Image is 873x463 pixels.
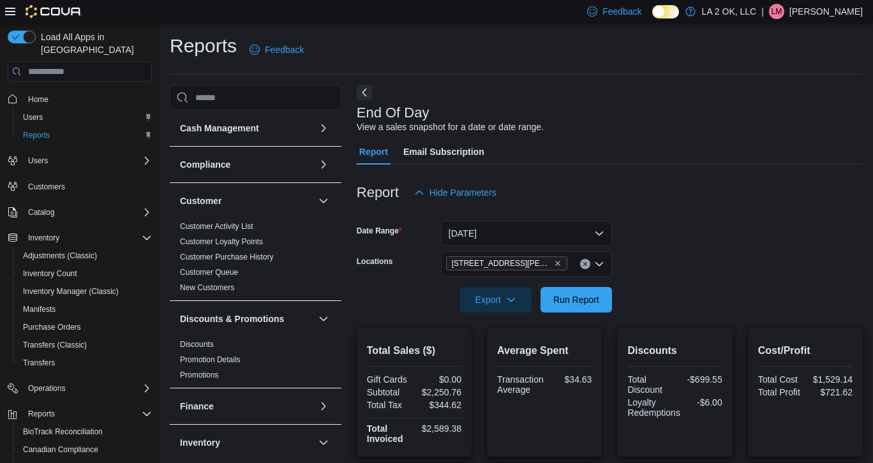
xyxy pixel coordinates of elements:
[441,221,612,246] button: [DATE]
[367,374,412,385] div: Gift Cards
[553,293,599,306] span: Run Report
[357,226,402,236] label: Date Range
[23,381,71,396] button: Operations
[627,374,672,395] div: Total Discount
[468,287,524,312] span: Export
[403,139,484,165] span: Email Subscription
[357,185,399,200] h3: Report
[23,304,56,314] span: Manifests
[18,337,152,353] span: Transfers (Classic)
[3,89,157,108] button: Home
[23,427,103,437] span: BioTrack Reconciliation
[180,195,221,207] h3: Customer
[23,179,152,195] span: Customers
[460,287,532,312] button: Export
[170,219,341,300] div: Customer
[23,205,59,220] button: Catalog
[180,312,284,325] h3: Discounts & Promotions
[417,374,461,385] div: $0.00
[758,387,803,397] div: Total Profit
[772,4,782,19] span: LM
[417,423,461,434] div: $2,589.38
[18,320,152,335] span: Purchase Orders
[180,237,263,247] span: Customer Loyalty Points
[652,5,679,18] input: Dark Mode
[23,112,43,122] span: Users
[18,128,55,143] a: Reports
[180,221,253,231] span: Customer Activity List
[23,268,77,279] span: Inventory Count
[180,436,313,449] button: Inventory
[180,158,230,171] h3: Compliance
[28,207,54,217] span: Catalog
[180,370,219,380] span: Promotions
[18,355,152,371] span: Transfers
[28,94,48,105] span: Home
[808,387,853,397] div: $721.62
[180,237,263,246] a: Customer Loyalty Points
[28,383,66,393] span: Operations
[180,355,241,365] span: Promotion Details
[13,247,157,265] button: Adjustments (Classic)
[23,445,98,455] span: Canadian Compliance
[3,152,157,170] button: Users
[180,283,234,293] span: New Customers
[18,110,48,125] a: Users
[180,222,253,231] a: Customer Activity List
[13,300,157,318] button: Manifests
[23,179,70,195] a: Customers
[3,229,157,247] button: Inventory
[180,400,313,413] button: Finance
[23,153,152,168] span: Users
[497,374,544,395] div: Transaction Average
[18,266,82,281] a: Inventory Count
[357,105,429,121] h3: End Of Day
[417,387,461,397] div: $2,250.76
[23,230,152,246] span: Inventory
[316,157,331,172] button: Compliance
[13,441,157,459] button: Canadian Compliance
[26,5,82,18] img: Cova
[180,252,274,262] span: Customer Purchase History
[23,358,55,368] span: Transfers
[316,435,331,450] button: Inventory
[602,5,641,18] span: Feedback
[367,400,412,410] div: Total Tax
[23,381,152,396] span: Operations
[789,4,863,19] p: [PERSON_NAME]
[13,265,157,283] button: Inventory Count
[18,424,152,439] span: BioTrack Reconciliation
[13,318,157,336] button: Purchase Orders
[452,257,551,270] span: [STREET_ADDRESS][PERSON_NAME]
[23,205,152,220] span: Catalog
[357,121,544,134] div: View a sales snapshot for a date or date range.
[702,4,757,19] p: LA 2 OK, LLC
[18,424,108,439] a: BioTrack Reconciliation
[23,92,54,107] a: Home
[580,259,590,269] button: Clear input
[23,340,87,350] span: Transfers (Classic)
[180,340,214,349] a: Discounts
[18,302,152,317] span: Manifests
[497,343,592,358] h2: Average Spent
[23,130,50,140] span: Reports
[28,182,65,192] span: Customers
[18,337,92,353] a: Transfers (Classic)
[357,85,372,100] button: Next
[180,436,220,449] h3: Inventory
[13,283,157,300] button: Inventory Manager (Classic)
[170,33,237,59] h1: Reports
[180,312,313,325] button: Discounts & Promotions
[549,374,592,385] div: $34.63
[367,387,412,397] div: Subtotal
[685,397,722,408] div: -$6.00
[627,397,680,418] div: Loyalty Redemptions
[170,337,341,388] div: Discounts & Promotions
[13,354,157,372] button: Transfers
[808,374,853,385] div: $1,529.14
[13,126,157,144] button: Reports
[180,339,214,349] span: Discounts
[23,406,60,422] button: Reports
[180,158,313,171] button: Compliance
[180,195,313,207] button: Customer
